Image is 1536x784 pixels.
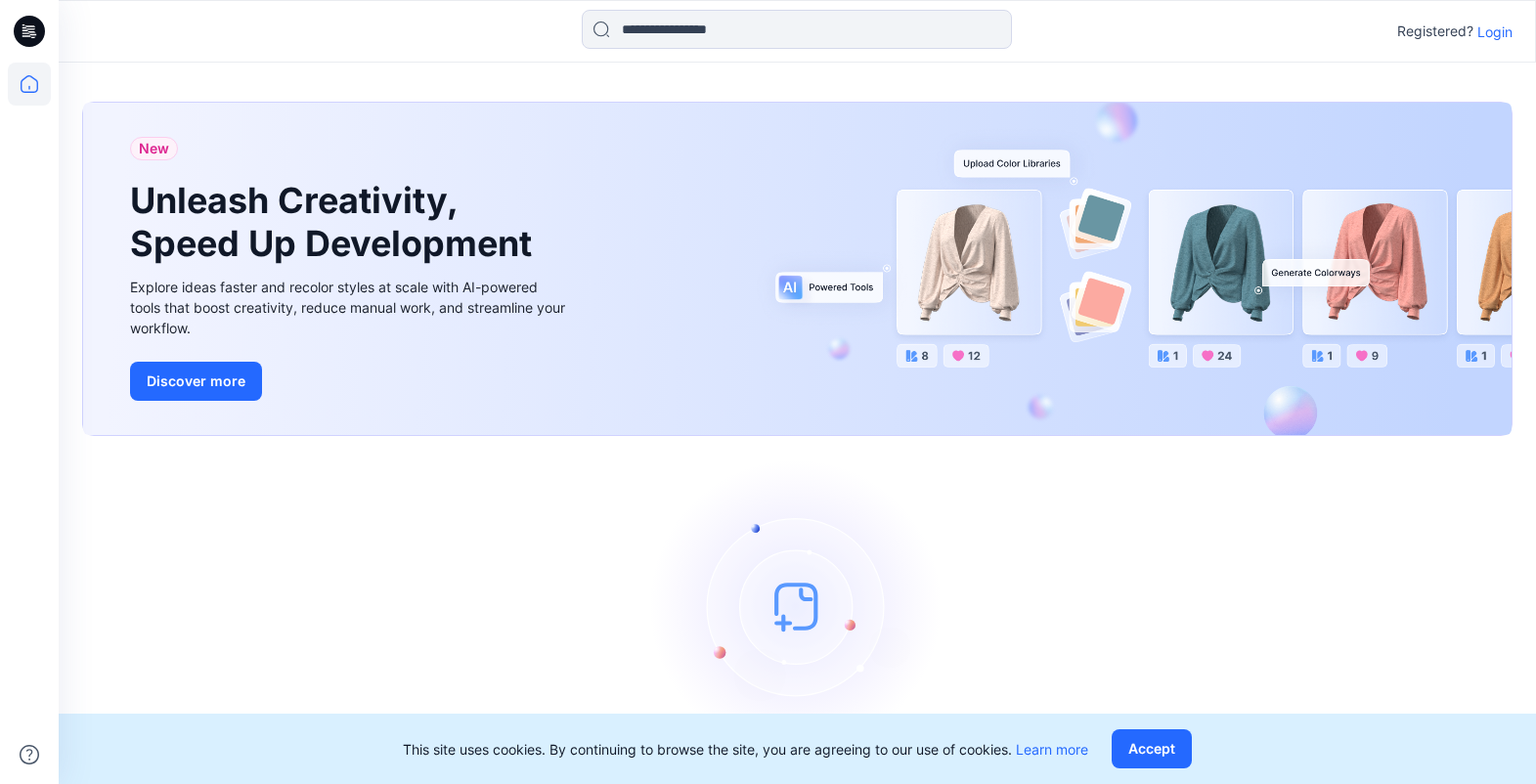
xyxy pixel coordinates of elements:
[130,277,570,338] div: Explore ideas faster and recolor styles at scale with AI-powered tools that boost creativity, red...
[139,137,169,160] span: New
[130,180,541,264] h1: Unleash Creativity, Speed Up Development
[1397,20,1473,43] p: Registered?
[1112,729,1192,768] button: Accept
[130,362,570,401] a: Discover more
[130,362,262,401] button: Discover more
[651,459,944,753] img: empty-state-image.svg
[1016,741,1088,758] a: Learn more
[1477,22,1513,42] p: Login
[403,739,1088,760] p: This site uses cookies. By continuing to browse the site, you are agreeing to our use of cookies.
